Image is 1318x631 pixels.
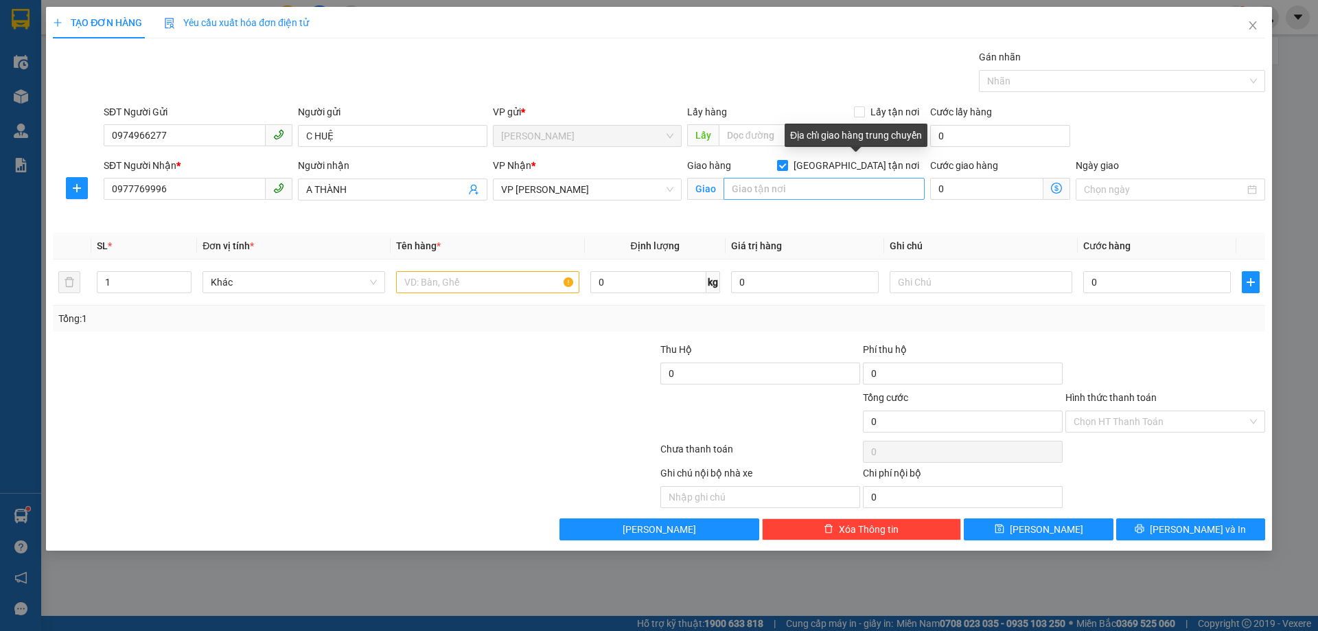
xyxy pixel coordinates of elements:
span: [PERSON_NAME] [623,522,696,537]
input: Giao tận nơi [724,178,925,200]
button: plus [66,177,88,199]
span: plus [67,183,87,194]
button: plus [1242,271,1260,293]
span: Decrease Value [176,282,191,292]
span: Lấy [687,124,719,146]
span: printer [1135,524,1144,535]
img: icon [164,18,175,29]
span: Khác [211,272,377,292]
span: Tổng cước [863,392,908,403]
label: Ngày giao [1076,160,1119,171]
span: Đơn vị tính [203,240,254,251]
div: VP gửi [493,104,682,119]
span: user-add [468,184,479,195]
label: Gán nhãn [979,51,1021,62]
button: delete [58,271,80,293]
span: VP Nguyễn Quốc Trị [501,179,673,200]
input: 0 [731,271,879,293]
span: plus [1242,277,1259,288]
div: Phí thu hộ [863,342,1063,363]
span: plus [53,18,62,27]
input: Dọc đường [719,124,925,146]
span: Lấy tận nơi [865,104,925,119]
span: Giao hàng [687,160,731,171]
span: Xóa Thông tin [839,522,899,537]
label: Cước giao hàng [930,160,998,171]
span: Định lượng [631,240,680,251]
button: [PERSON_NAME] [559,518,759,540]
div: SĐT Người Nhận [104,158,292,173]
input: Nhập ghi chú [660,486,860,508]
input: VD: Bàn, Ghế [396,271,579,293]
div: Địa chỉ giao hàng trung chuyển [785,124,927,147]
span: SL [97,240,108,251]
span: Lấy hàng [687,106,727,117]
span: dollar-circle [1051,183,1062,194]
span: delete [824,524,833,535]
span: phone [273,183,284,194]
span: [PERSON_NAME] và In [1150,522,1246,537]
span: down [180,284,188,292]
input: Ngày giao [1084,182,1244,197]
div: Người gửi [298,104,487,119]
label: Hình thức thanh toán [1065,392,1157,403]
button: save[PERSON_NAME] [964,518,1113,540]
span: [PERSON_NAME] [1010,522,1083,537]
div: SĐT Người Gửi [104,104,292,119]
span: Increase Value [176,272,191,282]
div: Tổng: 1 [58,311,509,326]
span: [GEOGRAPHIC_DATA] tận nơi [788,158,925,173]
span: Tên hàng [396,240,441,251]
th: Ghi chú [884,233,1078,260]
span: TẠO ĐƠN HÀNG [53,17,142,28]
button: deleteXóa Thông tin [762,518,962,540]
button: Close [1234,7,1272,45]
span: Thu Hộ [660,344,692,355]
span: kg [706,271,720,293]
button: printer[PERSON_NAME] và In [1116,518,1265,540]
span: Giá trị hàng [731,240,782,251]
span: Cước hàng [1083,240,1131,251]
span: close [1247,20,1258,31]
label: Cước lấy hàng [930,106,992,117]
div: Ghi chú nội bộ nhà xe [660,466,860,486]
div: Chi phí nội bộ [863,466,1063,486]
input: Ghi Chú [890,271,1072,293]
span: Yêu cầu xuất hóa đơn điện tử [164,17,309,28]
div: Người nhận [298,158,487,173]
span: Giao [687,178,724,200]
input: Cước giao hàng [930,178,1043,200]
input: Cước lấy hàng [930,125,1070,147]
span: phone [273,129,284,140]
span: save [995,524,1004,535]
span: VP Nhận [493,160,531,171]
span: Lý Nhân [501,126,673,146]
div: Chưa thanh toán [659,441,862,466]
span: up [180,274,188,282]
